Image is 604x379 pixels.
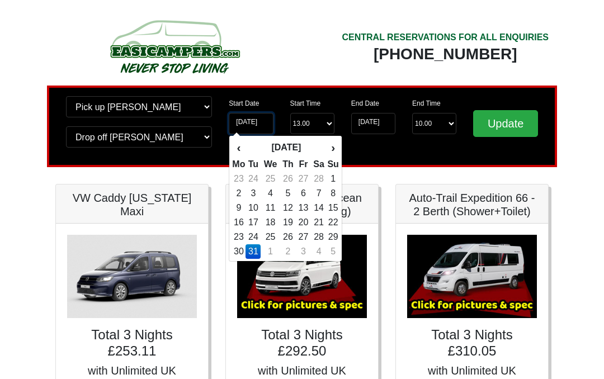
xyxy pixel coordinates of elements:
h4: Total 3 Nights £292.50 [237,327,367,359]
img: campers-checkout-logo.png [68,16,281,77]
h5: Auto-Trail Expedition 66 - 2 Berth (Shower+Toilet) [407,191,537,218]
div: CENTRAL RESERVATIONS FOR ALL ENQUIRIES [342,31,549,44]
td: 17 [246,215,261,230]
th: [DATE] [246,138,327,157]
td: 15 [327,201,339,215]
td: 6 [296,186,311,201]
td: 28 [311,230,327,244]
td: 29 [327,230,339,244]
td: 4 [261,186,280,201]
th: Mo [232,157,246,172]
th: We [261,157,280,172]
td: 4 [311,244,327,259]
td: 12 [280,201,296,215]
td: 24 [246,172,261,186]
td: 5 [327,244,339,259]
label: End Time [412,98,441,108]
td: 10 [246,201,261,215]
td: 23 [232,230,246,244]
td: 5 [280,186,296,201]
td: 2 [280,244,296,259]
td: 30 [232,244,246,259]
input: Update [473,110,538,137]
td: 3 [296,244,311,259]
td: 21 [311,215,327,230]
h5: VW Caddy [US_STATE] Maxi [67,191,197,218]
th: Fr [296,157,311,172]
th: Th [280,157,296,172]
label: Start Date [229,98,259,108]
td: 25 [261,230,280,244]
img: VW Caddy California Maxi [67,235,197,318]
td: 27 [296,172,311,186]
input: Start Date [229,113,273,134]
label: End Date [351,98,379,108]
td: 19 [280,215,296,230]
td: 22 [327,215,339,230]
td: 11 [261,201,280,215]
td: 1 [261,244,280,259]
td: 28 [311,172,327,186]
td: 26 [280,172,296,186]
th: Tu [246,157,261,172]
td: 13 [296,201,311,215]
img: Auto-Trail Expedition 66 - 2 Berth (Shower+Toilet) [407,235,537,318]
img: VW California Ocean T6.1 (Auto, Awning) [237,235,367,318]
th: ‹ [232,138,246,157]
input: Return Date [351,113,395,134]
th: › [327,138,339,157]
td: 9 [232,201,246,215]
td: 31 [246,244,261,259]
td: 26 [280,230,296,244]
td: 23 [232,172,246,186]
div: [PHONE_NUMBER] [342,44,549,64]
td: 18 [261,215,280,230]
td: 1 [327,172,339,186]
h4: Total 3 Nights £310.05 [407,327,537,359]
th: Su [327,157,339,172]
td: 3 [246,186,261,201]
h4: Total 3 Nights £253.11 [67,327,197,359]
td: 25 [261,172,280,186]
td: 7 [311,186,327,201]
td: 27 [296,230,311,244]
label: Start Time [290,98,321,108]
td: 14 [311,201,327,215]
td: 8 [327,186,339,201]
td: 16 [232,215,246,230]
td: 20 [296,215,311,230]
td: 2 [232,186,246,201]
th: Sa [311,157,327,172]
td: 24 [246,230,261,244]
